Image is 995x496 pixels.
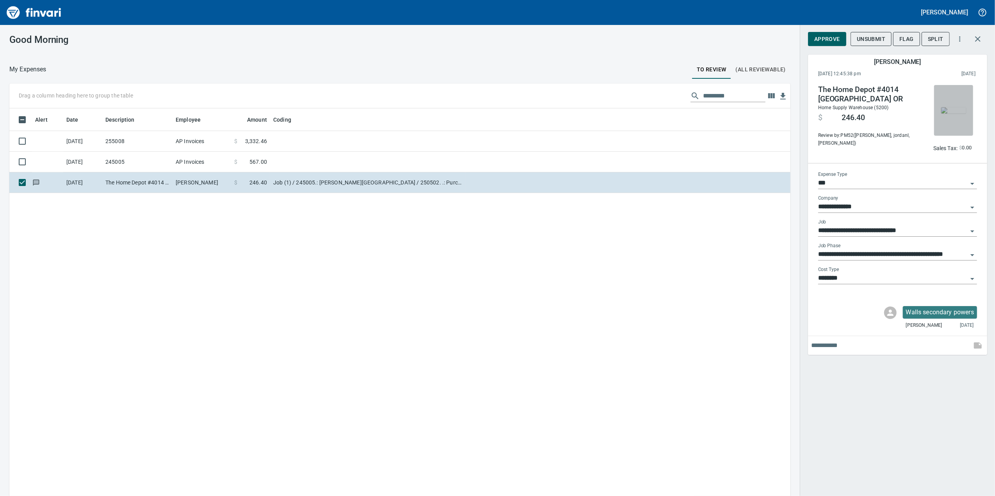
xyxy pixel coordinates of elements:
[35,115,48,124] span: Alert
[9,65,46,74] p: My Expenses
[814,34,840,44] span: Approve
[818,244,840,248] label: Job Phase
[818,113,822,122] span: $
[851,32,892,46] button: Unsubmit
[818,172,847,177] label: Expense Type
[173,152,231,172] td: AP Invoices
[874,58,921,66] h5: [PERSON_NAME]
[249,179,267,186] span: 246.40
[967,226,978,237] button: Open
[928,34,943,44] span: Split
[960,322,974,329] span: [DATE]
[893,32,920,46] button: Flag
[818,85,924,104] h4: The Home Depot #4014 [GEOGRAPHIC_DATA] OR
[921,8,968,16] h5: [PERSON_NAME]
[5,3,63,22] img: Finvari
[105,115,135,124] span: Description
[173,131,231,152] td: AP Invoices
[63,152,102,172] td: [DATE]
[933,144,958,152] p: Sales Tax:
[63,131,102,152] td: [DATE]
[959,143,972,152] span: AI confidence: 99.0%
[273,115,291,124] span: Coding
[9,34,257,45] h3: Good Morning
[66,115,78,124] span: Date
[777,90,789,102] button: Download Table
[959,143,962,152] span: $
[35,115,58,124] span: Alert
[234,158,237,166] span: $
[63,172,102,193] td: [DATE]
[968,30,987,48] button: Close transaction
[967,273,978,284] button: Open
[273,115,301,124] span: Coding
[245,137,267,145] span: 3,332.46
[906,308,974,317] p: Walls secondary powers
[842,113,865,122] span: 246.40
[19,92,133,99] p: Drag a column heading here to group the table
[102,172,173,193] td: The Home Depot #4014 [GEOGRAPHIC_DATA] OR
[105,115,145,124] span: Description
[808,32,846,46] button: Approve
[967,202,978,213] button: Open
[237,115,267,124] span: Amount
[234,179,237,186] span: $
[968,336,987,355] span: This records your note into the expense. If you would like to send a message to an employee inste...
[967,250,978,260] button: Open
[697,65,726,74] span: To Review
[922,32,950,46] button: Split
[247,115,267,124] span: Amount
[818,220,826,225] label: Job
[931,142,974,154] button: Sales Tax:$0.00
[102,131,173,152] td: 255008
[736,65,786,74] span: (All Reviewable)
[818,132,924,147] span: Review by: PM52 ([PERSON_NAME], jordanl, [PERSON_NAME])
[66,115,89,124] span: Date
[919,6,970,18] button: [PERSON_NAME]
[176,115,201,124] span: Employee
[857,34,885,44] span: Unsubmit
[234,137,237,145] span: $
[962,143,972,152] span: 0.00
[270,172,465,193] td: Job (1) / 245005.: [PERSON_NAME][GEOGRAPHIC_DATA] / 250502. .: Purchase Wall Materials - [PERSON_...
[951,30,968,48] button: More
[899,34,914,44] span: Flag
[102,152,173,172] td: 245005
[941,107,966,113] img: receipts%2Ftapani%2F2025-08-25%2FwVZU30XB9uPYkbw7Yhfh9pkl7j62__gT04mHSgQZRqIysz7BUN_thumb.jpg
[911,70,975,78] span: [DATE]
[967,178,978,189] button: Open
[9,65,46,74] nav: breadcrumb
[818,70,911,78] span: [DATE] 12:45:38 pm
[249,158,267,166] span: 567.00
[818,105,889,110] span: Home Supply Warehouse (5200)
[176,115,211,124] span: Employee
[173,172,231,193] td: [PERSON_NAME]
[32,180,40,185] span: Has messages
[818,196,838,201] label: Company
[906,322,942,329] span: [PERSON_NAME]
[818,267,839,272] label: Cost Type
